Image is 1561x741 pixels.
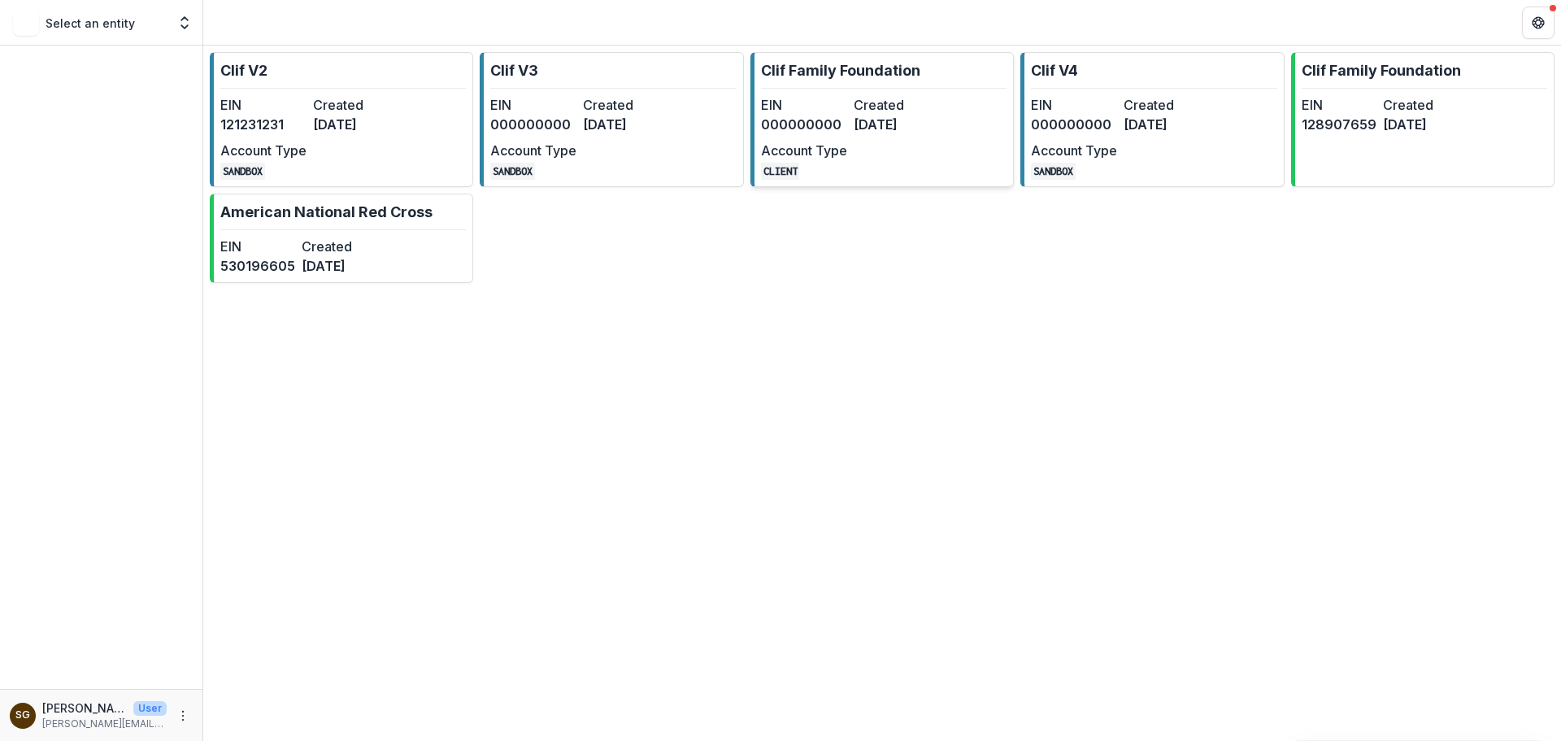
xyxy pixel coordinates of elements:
dt: EIN [220,237,295,256]
dd: 128907659 [1302,115,1376,134]
code: CLIENT [761,163,800,180]
dt: EIN [1302,95,1376,115]
p: Clif V2 [220,59,267,81]
dt: Created [302,237,376,256]
dd: [DATE] [302,256,376,276]
dd: 000000000 [490,115,576,134]
dt: Created [583,95,669,115]
dd: 000000000 [761,115,847,134]
p: Clif Family Foundation [761,59,920,81]
dt: Created [1124,95,1210,115]
p: Select an entity [46,15,135,32]
dt: Created [1383,95,1458,115]
p: Clif V3 [490,59,538,81]
a: Clif V2EIN121231231Created[DATE]Account TypeSANDBOX [210,52,473,187]
code: SANDBOX [220,163,265,180]
dt: EIN [761,95,847,115]
dt: EIN [490,95,576,115]
dd: [DATE] [583,115,669,134]
code: SANDBOX [490,163,535,180]
dd: 121231231 [220,115,307,134]
p: American National Red Cross [220,201,433,223]
dd: 530196605 [220,256,295,276]
dt: EIN [220,95,307,115]
a: American National Red CrossEIN530196605Created[DATE] [210,194,473,283]
dt: Created [313,95,399,115]
dt: Account Type [1031,141,1117,160]
p: [PERSON_NAME][EMAIL_ADDRESS][DOMAIN_NAME] [42,717,167,731]
p: Clif V4 [1031,59,1078,81]
p: [PERSON_NAME] [42,700,127,717]
dd: [DATE] [313,115,399,134]
button: More [173,706,193,726]
a: Clif Family FoundationEIN000000000Created[DATE]Account TypeCLIENT [750,52,1014,187]
a: Clif V3EIN000000000Created[DATE]Account TypeSANDBOX [480,52,743,187]
dt: Created [854,95,940,115]
dt: EIN [1031,95,1117,115]
dt: Account Type [220,141,307,160]
button: Get Help [1522,7,1554,39]
dd: [DATE] [854,115,940,134]
code: SANDBOX [1031,163,1076,180]
dd: 000000000 [1031,115,1117,134]
p: User [133,701,167,716]
a: Clif V4EIN000000000Created[DATE]Account TypeSANDBOX [1020,52,1284,187]
a: Clif Family FoundationEIN128907659Created[DATE] [1291,52,1554,187]
dt: Account Type [490,141,576,160]
dt: Account Type [761,141,847,160]
div: Sarah Grady [15,710,30,721]
dd: [DATE] [1124,115,1210,134]
dd: [DATE] [1383,115,1458,134]
button: Open entity switcher [173,7,196,39]
img: Select an entity [13,10,39,36]
p: Clif Family Foundation [1302,59,1461,81]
